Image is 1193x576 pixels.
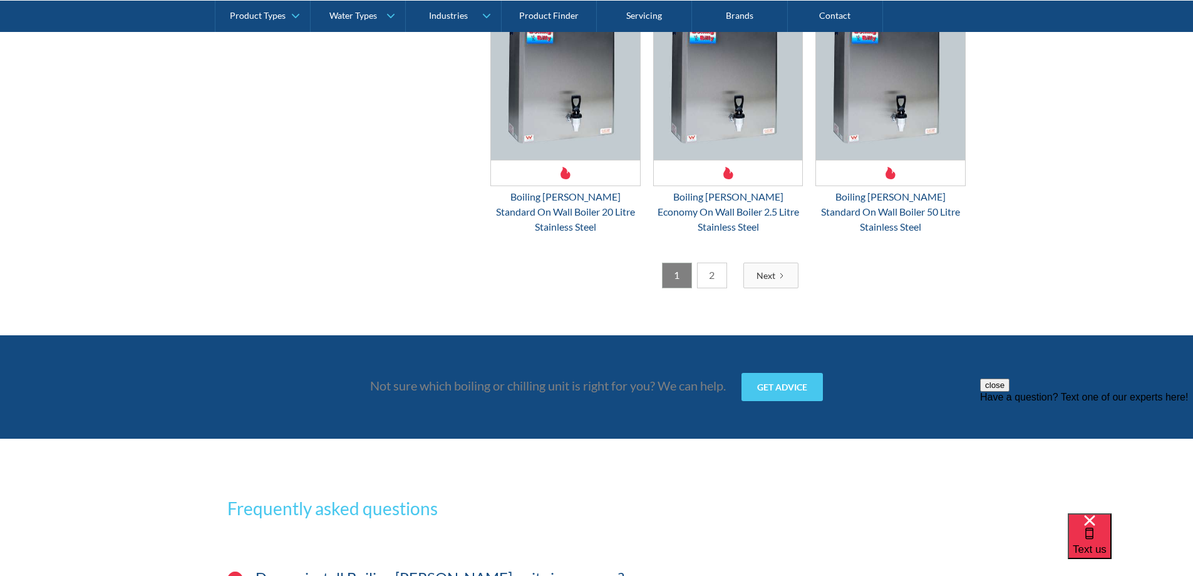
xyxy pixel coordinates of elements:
h3: Frequently asked questions [227,495,966,521]
img: Boiling Billy Standard On Wall Boiler 20 Litre Stainless Steel [491,9,640,160]
a: 2 [697,263,727,288]
div: Product Types [230,10,286,21]
p: Not sure which boiling or chilling unit is right for you? We can help. [370,376,726,395]
div: Boiling [PERSON_NAME] Standard On Wall Boiler 50 Litre Stainless Steel [815,189,966,234]
div: Boiling [PERSON_NAME] Economy On Wall Boiler 2.5 Litre Stainless Steel [653,189,803,234]
div: Boiling [PERSON_NAME] Standard On Wall Boiler 20 Litre Stainless Steel [490,189,641,234]
a: Boiling Billy Standard On Wall Boiler 20 Litre Stainless SteelBoiling [PERSON_NAME] Standard On W... [490,9,641,234]
div: Next [757,269,775,282]
img: Boiling Billy Standard On Wall Boiler 50 Litre Stainless Steel [816,9,965,160]
a: Boiling Billy Economy On Wall Boiler 2.5 Litre Stainless SteelBoiling [PERSON_NAME] Economy On Wa... [653,9,803,234]
a: Next Page [743,263,798,288]
iframe: podium webchat widget prompt [980,379,1193,529]
a: Boiling Billy Standard On Wall Boiler 50 Litre Stainless SteelBoiling [PERSON_NAME] Standard On W... [815,9,966,234]
a: Get advice [741,373,823,401]
img: Boiling Billy Economy On Wall Boiler 2.5 Litre Stainless Steel [654,9,803,160]
iframe: podium webchat widget bubble [1068,513,1193,576]
div: List [490,263,966,288]
div: Water Types [329,10,377,21]
div: Industries [429,10,468,21]
a: 1 [662,263,692,288]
